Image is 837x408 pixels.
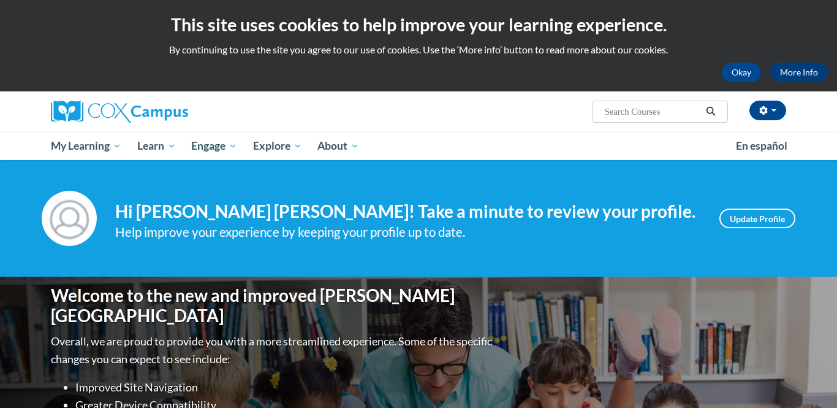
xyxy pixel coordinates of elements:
[51,101,188,123] img: Cox Campus
[317,139,359,153] span: About
[51,101,284,123] a: Cox Campus
[32,132,805,160] div: Main menu
[9,12,828,37] h2: This site uses cookies to help improve your learning experience.
[310,132,368,160] a: About
[604,104,702,119] input: Search Courses
[728,133,795,159] a: En español
[51,285,495,326] h1: Welcome to the new and improved [PERSON_NAME][GEOGRAPHIC_DATA]
[137,139,176,153] span: Learn
[245,132,310,160] a: Explore
[51,333,495,368] p: Overall, we are proud to provide you with a more streamlined experience. Some of the specific cha...
[719,209,795,228] a: Update Profile
[42,191,97,246] img: Profile Image
[191,139,237,153] span: Engage
[51,139,121,153] span: My Learning
[9,43,828,56] p: By continuing to use the site you agree to our use of cookies. Use the ‘More info’ button to read...
[253,139,302,153] span: Explore
[770,63,828,82] a: More Info
[722,63,761,82] button: Okay
[43,132,129,160] a: My Learning
[749,101,786,120] button: Account Settings
[183,132,245,160] a: Engage
[129,132,184,160] a: Learn
[115,222,701,242] div: Help improve your experience by keeping your profile up to date.
[75,379,495,396] li: Improved Site Navigation
[115,201,701,222] h4: Hi [PERSON_NAME] [PERSON_NAME]! Take a minute to review your profile.
[702,104,720,119] button: Search
[736,139,787,152] span: En español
